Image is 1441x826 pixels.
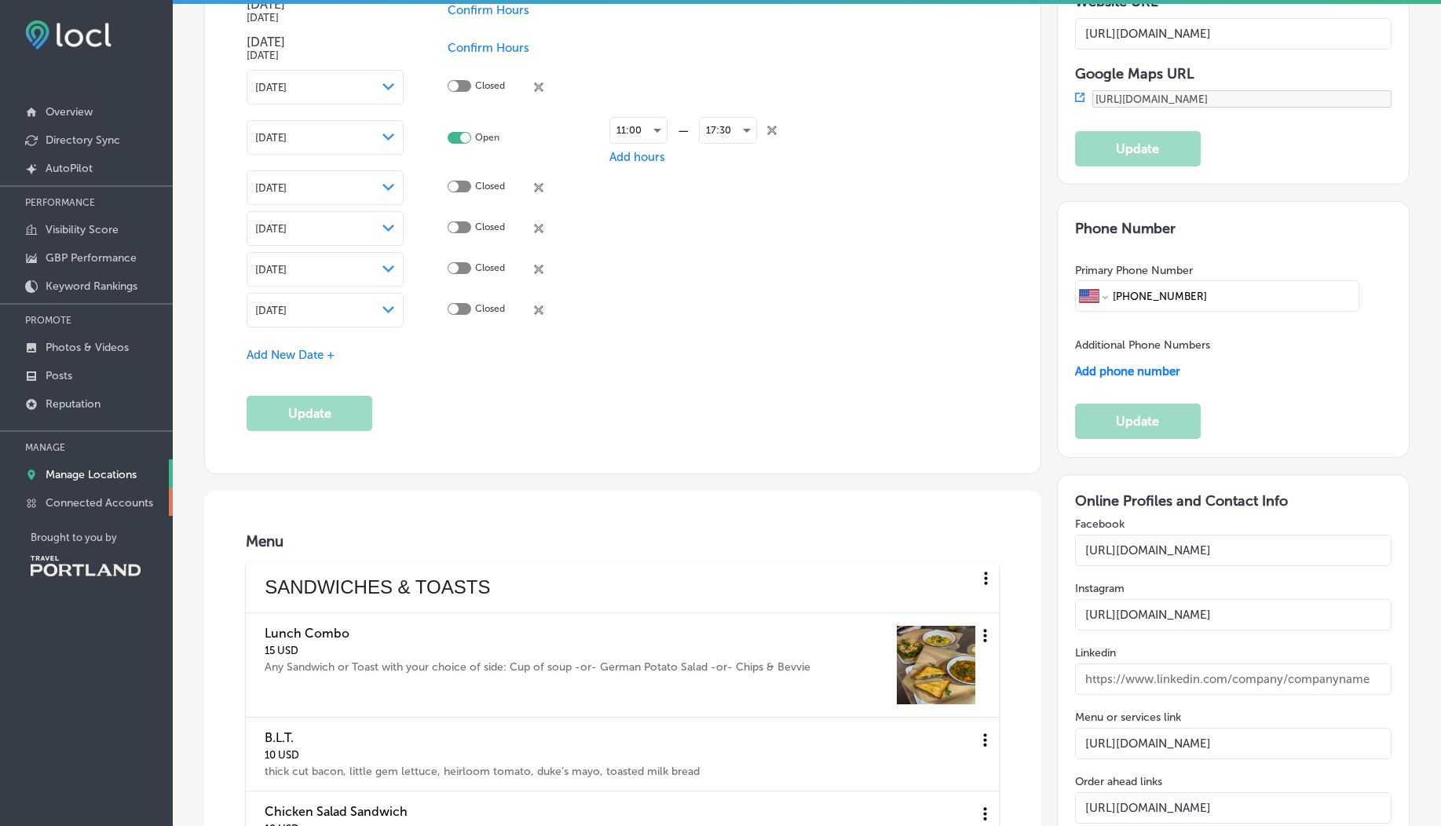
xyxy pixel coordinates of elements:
input: https://www.instagram.com/username [1075,599,1392,630]
p: Closed [475,181,505,196]
span: Add phone number [1075,364,1180,378]
span: [DATE] [255,264,287,276]
h5: [DATE] [247,49,404,61]
p: Closed [475,221,505,236]
div: — [667,123,699,138]
span: [DATE] [255,132,287,144]
input: https://www.facebook.com/username [1075,535,1392,566]
h4: Lunch Combo [265,626,814,641]
span: [DATE] [255,305,287,316]
p: Reputation [46,397,101,411]
h5: 15 USD [265,645,814,656]
p: Visibility Score [46,223,119,236]
p: Manage Locations [46,468,137,481]
label: Facebook [1075,517,1392,531]
img: Travel Portland [31,556,141,576]
div: Any Sandwich or Toast with your choice of side: Cup of soup -or- German Potato Salad -or- Chips &... [265,660,814,674]
div: 17:30 [700,118,756,143]
label: Linkedin [1075,646,1392,660]
label: Instagram [1075,582,1392,595]
h5: 10 USD [265,749,704,761]
p: Closed [475,80,505,95]
button: Update [1075,131,1201,166]
p: Open [475,132,499,144]
span: Confirm Hours [448,3,529,17]
span: SANDWICHES & TOASTS [265,575,976,601]
label: Additional Phone Numbers [1075,338,1210,352]
h4: [DATE] [247,35,404,49]
input: https://www.linkedin.com/company/companyname [1075,663,1392,695]
input: Add Location Website [1075,18,1392,49]
p: Closed [475,262,505,277]
p: AutoPilot [46,162,93,175]
div: 11:00 [610,118,667,143]
button: Update [247,396,372,431]
span: [DATE] [255,182,287,194]
h3: Google Maps URL [1075,65,1392,82]
input: Phone number [1111,281,1355,311]
p: Directory Sync [46,133,120,147]
span: Add hours [609,150,665,164]
p: Brought to you by [31,532,173,543]
p: Photos & Videos [46,341,129,354]
span: Confirm Hours [448,41,529,55]
p: Overview [46,105,93,119]
h5: [DATE] [247,12,404,24]
img: fda3e92497d09a02dc62c9cd864e3231.png [25,20,112,49]
button: Update [1075,404,1201,439]
label: Order ahead links [1075,775,1392,788]
span: [DATE] [255,223,287,235]
span: [DATE] [255,82,287,93]
p: GBP Performance [46,251,137,265]
p: Posts [46,369,72,382]
h3: Menu [246,532,999,550]
p: Closed [475,303,505,318]
label: Menu or services link [1075,711,1392,724]
label: Primary Phone Number [1075,264,1193,277]
h4: Chicken Salad Sandwich [265,804,686,819]
h4: B.L.T. [265,730,704,745]
div: thick cut bacon, little gem lettuce, heirloom tomato, duke’s mayo, toasted milk bread [265,765,704,778]
p: Keyword Rankings [46,280,137,293]
span: Add New Date + [247,348,335,362]
p: Connected Accounts [46,496,153,510]
h3: Online Profiles and Contact Info [1075,492,1392,510]
img: 1747408788ca954aeb-5e69-4838-9c9c-b0afd9f5f036_2024-08-10.jpg [897,626,975,704]
h3: Phone Number [1075,220,1392,237]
